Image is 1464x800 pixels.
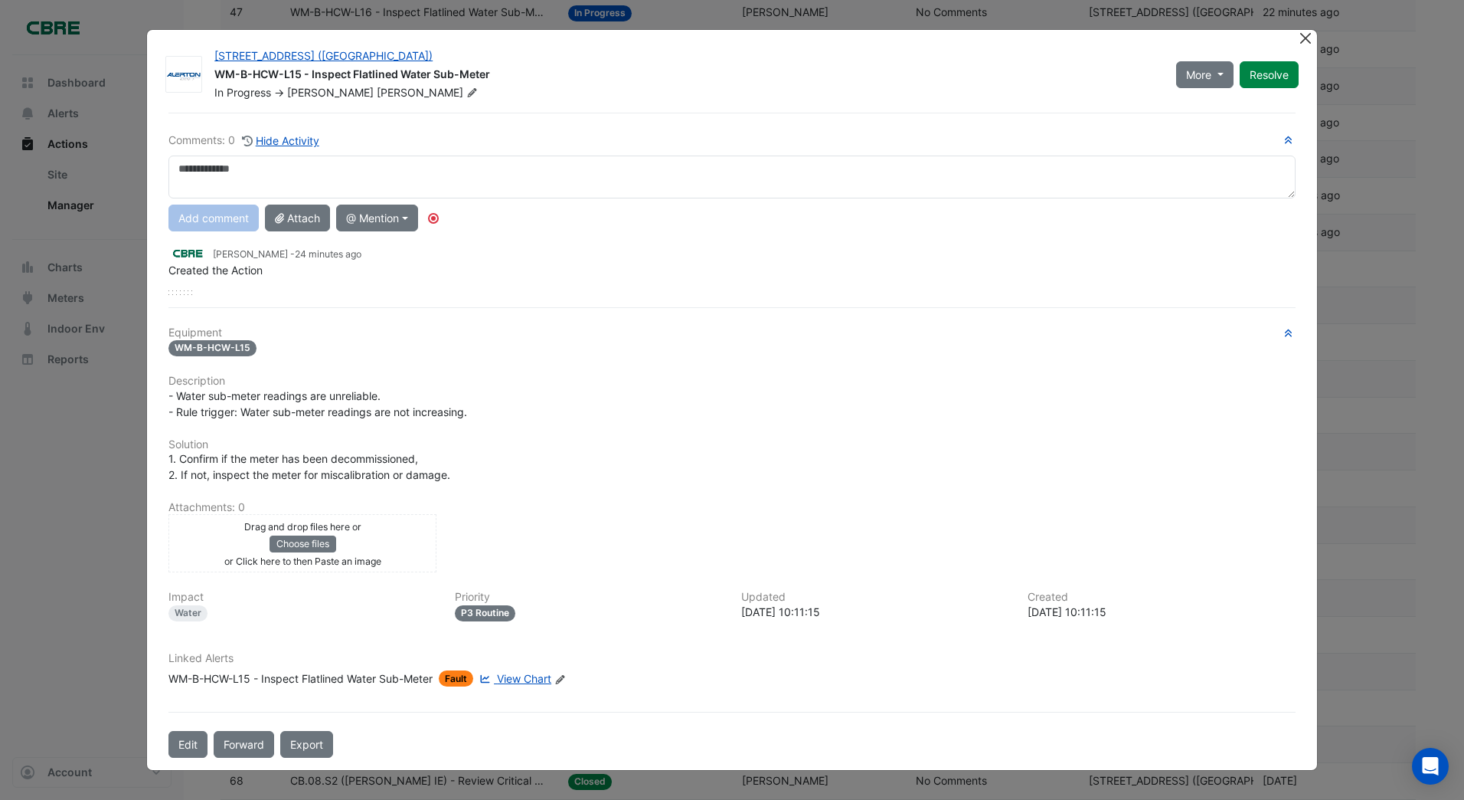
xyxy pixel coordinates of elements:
[377,85,481,100] span: [PERSON_NAME]
[287,86,374,99] span: [PERSON_NAME]
[336,205,418,231] button: @ Mention
[265,205,330,231] button: Attach
[497,672,551,685] span: View Chart
[213,248,361,261] small: [PERSON_NAME] -
[168,375,1296,388] h6: Description
[168,132,320,149] div: Comments: 0
[168,326,1296,339] h6: Equipment
[1028,604,1296,620] div: [DATE] 10:11:15
[168,264,263,277] span: Created the Action
[168,438,1296,451] h6: Solution
[280,731,333,758] a: Export
[1186,67,1211,83] span: More
[214,49,433,62] a: [STREET_ADDRESS] ([GEOGRAPHIC_DATA])
[168,652,1296,665] h6: Linked Alerts
[1240,61,1299,88] button: Resolve
[1176,61,1234,88] button: More
[455,605,515,621] div: P3 Routine
[168,591,436,604] h6: Impact
[274,86,284,99] span: ->
[168,731,208,758] button: Edit
[741,591,1009,604] h6: Updated
[244,521,361,533] small: Drag and drop files here or
[168,670,433,687] div: WM-B-HCW-L15 - Inspect Flatlined Water Sub-Meter
[168,340,257,356] span: WM-B-HCW-L15
[1028,591,1296,604] h6: Created
[168,244,207,261] img: CBRE Charter Hall
[214,86,271,99] span: In Progress
[214,731,274,758] button: Forward
[1412,748,1449,785] div: Open Intercom Messenger
[295,248,361,260] span: 2025-08-11 10:11:15
[270,536,336,552] button: Choose files
[168,389,467,418] span: - Water sub-meter readings are unreliable. - Rule trigger: Water sub-meter readings are not incre...
[168,605,208,621] div: Water
[168,501,1296,514] h6: Attachments: 0
[455,591,723,604] h6: Priority
[168,452,450,481] span: 1. Confirm if the meter has been decommissioned, 2. If not, inspect the meter for miscalibration ...
[224,556,381,567] small: or Click here to then Paste an image
[166,67,201,83] img: Alerton
[741,604,1009,620] div: [DATE] 10:11:15
[426,211,440,225] div: Tooltip anchor
[241,132,320,149] button: Hide Activity
[476,670,551,687] a: View Chart
[1298,30,1314,46] button: Close
[439,670,473,687] span: Fault
[214,67,1158,85] div: WM-B-HCW-L15 - Inspect Flatlined Water Sub-Meter
[554,674,566,685] fa-icon: Edit Linked Alerts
